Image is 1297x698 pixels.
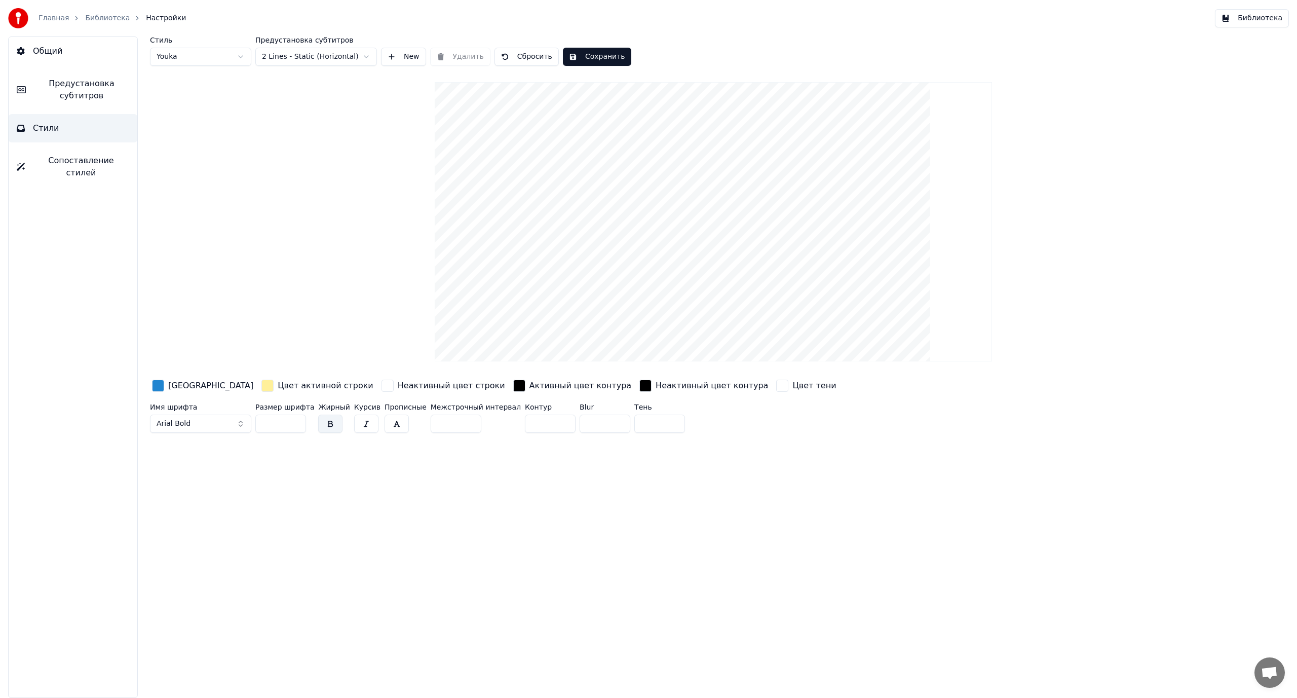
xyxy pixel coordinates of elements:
[1215,9,1289,27] button: Библиотека
[150,403,251,411] label: Имя шрифта
[150,378,255,394] button: [GEOGRAPHIC_DATA]
[354,403,380,411] label: Курсив
[398,380,505,392] div: Неактивный цвет строки
[637,378,770,394] button: Неактивный цвет контура
[774,378,838,394] button: Цвет тени
[278,380,373,392] div: Цвет активной строки
[511,378,634,394] button: Активный цвет контура
[634,403,685,411] label: Тень
[792,380,836,392] div: Цвет тени
[379,378,507,394] button: Неактивный цвет строки
[85,13,130,23] a: Библиотека
[9,114,137,142] button: Стили
[168,380,253,392] div: [GEOGRAPHIC_DATA]
[34,78,129,102] span: Предустановка субтитров
[529,380,632,392] div: Активный цвет контура
[9,69,137,110] button: Предустановка субтитров
[33,122,59,134] span: Стили
[9,37,137,65] button: Общий
[1254,657,1285,688] a: Открытый чат
[385,403,427,411] label: Прописные
[9,146,137,187] button: Сопоставление стилей
[157,419,190,429] span: Arial Bold
[8,8,28,28] img: youka
[259,378,375,394] button: Цвет активной строки
[525,403,576,411] label: Контур
[318,403,350,411] label: Жирный
[39,13,186,23] nav: breadcrumb
[563,48,631,66] button: Сохранить
[381,48,426,66] button: New
[494,48,559,66] button: Сбросить
[33,155,129,179] span: Сопоставление стилей
[255,36,377,44] label: Предустановка субтитров
[39,13,69,23] a: Главная
[33,45,62,57] span: Общий
[580,403,630,411] label: Blur
[656,380,768,392] div: Неактивный цвет контура
[255,403,314,411] label: Размер шрифта
[150,36,251,44] label: Стиль
[146,13,186,23] span: Настройки
[431,403,521,411] label: Межстрочный интервал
